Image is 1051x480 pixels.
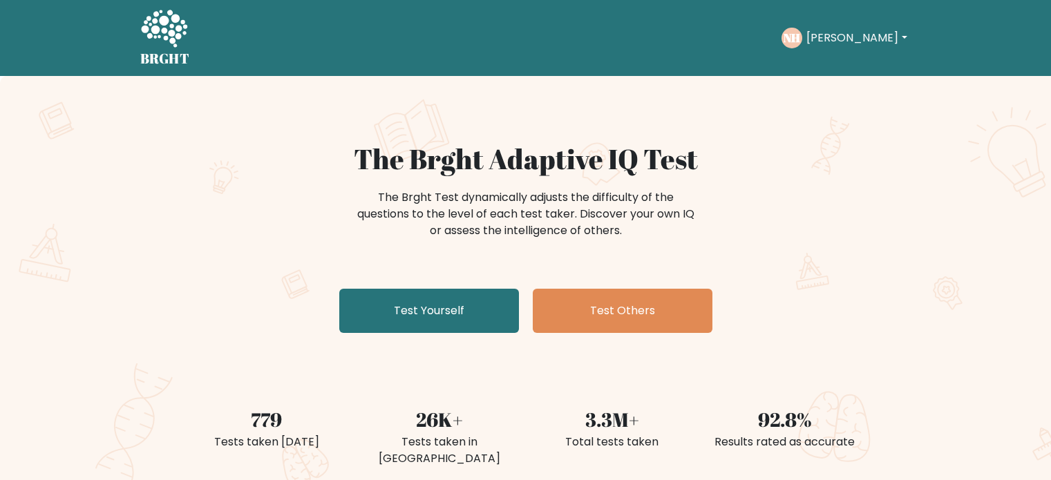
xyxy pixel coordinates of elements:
button: [PERSON_NAME] [802,29,911,47]
h1: The Brght Adaptive IQ Test [189,142,863,175]
div: 3.3M+ [534,405,690,434]
div: 92.8% [707,405,863,434]
a: BRGHT [140,6,190,70]
div: Tests taken [DATE] [189,434,345,450]
div: 779 [189,405,345,434]
div: Tests taken in [GEOGRAPHIC_DATA] [361,434,518,467]
a: Test Others [533,289,712,333]
div: Results rated as accurate [707,434,863,450]
div: Total tests taken [534,434,690,450]
h5: BRGHT [140,50,190,67]
div: The Brght Test dynamically adjusts the difficulty of the questions to the level of each test take... [353,189,699,239]
a: Test Yourself [339,289,519,333]
text: NH [784,30,800,46]
div: 26K+ [361,405,518,434]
